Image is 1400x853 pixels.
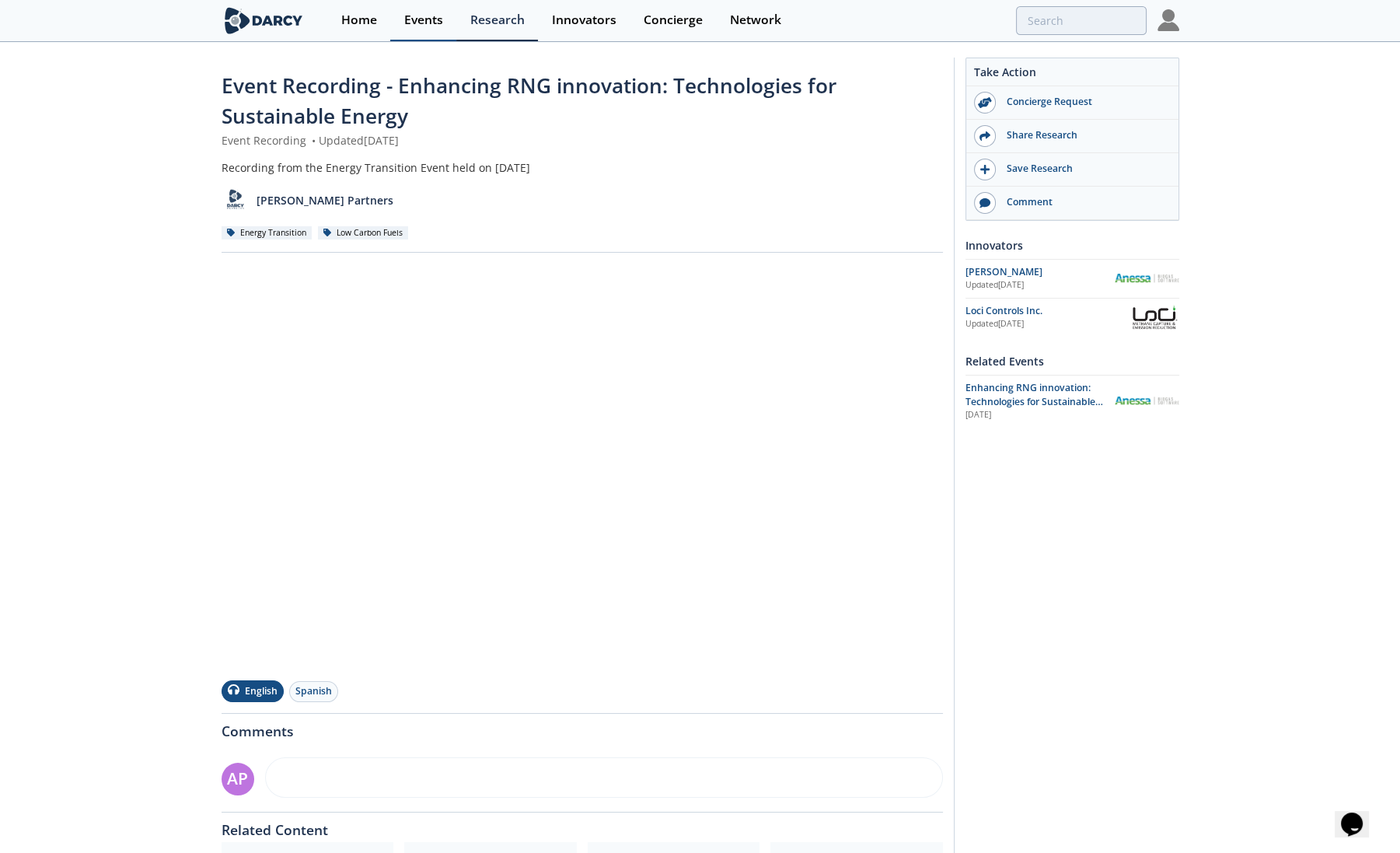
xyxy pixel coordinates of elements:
[1129,304,1178,331] img: Loci Controls Inc.
[965,381,1179,422] a: Enhancing RNG innovation: Technologies for Sustainable Energy [DATE] Anessa
[289,681,338,702] button: Spanish
[965,279,1114,292] div: Updated [DATE]
[222,226,312,240] div: Energy Transition
[965,265,1114,279] div: [PERSON_NAME]
[965,381,1103,423] span: Enhancing RNG innovation: Technologies for Sustainable Energy
[222,7,306,34] img: logo-wide.svg
[965,232,1179,259] div: Innovators
[222,72,836,130] span: Event Recording - Enhancing RNG innovation: Technologies for Sustainable Energy
[470,14,525,26] div: Research
[222,763,254,795] div: AP
[222,264,943,669] iframe: vimeo
[730,14,781,26] div: Network
[222,714,943,739] div: Comments
[257,192,393,208] p: [PERSON_NAME] Partners
[341,14,377,26] div: Home
[222,132,943,149] div: Event Recording Updated [DATE]
[309,133,319,148] span: •
[965,304,1179,331] a: Loci Controls Inc. Updated[DATE] Loci Controls Inc.
[996,128,1170,142] div: Share Research
[318,226,409,240] div: Low Carbon Fuels
[965,318,1130,330] div: Updated [DATE]
[1016,6,1147,35] input: Advanced Search
[996,95,1170,109] div: Concierge Request
[965,304,1130,318] div: Loci Controls Inc.
[965,348,1179,375] div: Related Events
[996,162,1170,176] div: Save Research
[644,14,703,26] div: Concierge
[1335,791,1384,837] iframe: chat widget
[1157,9,1179,31] img: Profile
[965,265,1179,292] a: [PERSON_NAME] Updated[DATE] Anessa
[965,409,1103,421] div: [DATE]
[222,680,284,702] button: English
[996,195,1170,209] div: Comment
[552,14,616,26] div: Innovators
[966,64,1178,86] div: Take Action
[1114,397,1179,405] img: Anessa
[222,813,943,837] div: Related Content
[222,159,943,176] div: Recording from the Energy Transition Event held on [DATE]
[404,14,443,26] div: Events
[1114,274,1179,282] img: Anessa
